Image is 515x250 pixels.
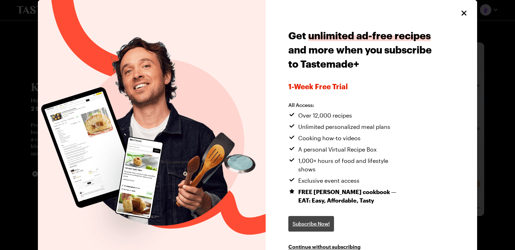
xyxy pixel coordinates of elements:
[308,30,431,41] span: unlimited ad-free recipes
[288,216,334,232] a: Subscribe Now!
[298,145,377,154] span: A personal Virtual Recipe Box
[288,82,434,91] span: 1-week Free Trial
[298,176,360,185] span: Exclusive event access
[288,102,405,108] h2: All Access:
[298,134,361,142] span: Cooking how-to videos
[298,123,390,131] span: Unlimited personalized meal plans
[293,220,330,227] span: Subscribe Now!
[298,111,352,120] span: Over 12,000 recipes
[298,188,405,205] span: FREE [PERSON_NAME] cookbook — EAT: Easy, Affordable, Tasty
[288,28,434,71] h1: Get and more when you subscribe to Tastemade+
[288,243,361,250] button: Continue without subscribing
[459,8,469,18] button: Close
[298,157,405,174] span: 1,000+ hours of food and lifestyle shows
